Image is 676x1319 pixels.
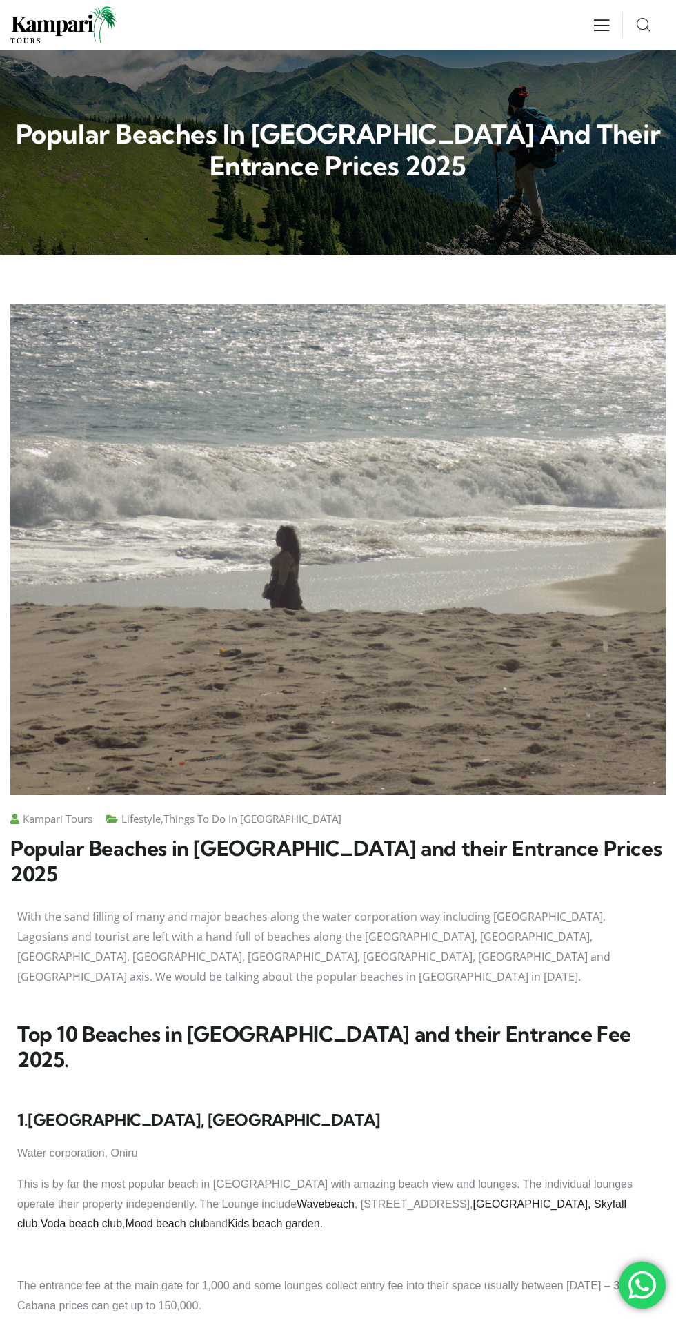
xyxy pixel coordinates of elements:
p: The entrance fee at the main gate for 1,000 and some lounges collect entry fee into their space u... [17,1276,659,1316]
a: Mood beach club [126,1218,210,1229]
img: Home [10,6,117,44]
h2: Popular Beaches in [GEOGRAPHIC_DATA] and their Entrance Prices 2025 [8,119,668,183]
span: [GEOGRAPHIC_DATA], [GEOGRAPHIC_DATA] [28,1110,381,1130]
p: With the sand filling of many and major beaches along the water corporation way including [GEOGRA... [17,907,659,986]
span: Popular Beaches in [GEOGRAPHIC_DATA] and their Entrance Prices 2025 [10,835,662,887]
a: Lifestyle [121,812,161,825]
h1: Top 10 Beaches in [GEOGRAPHIC_DATA] and their Entrance Fee 2025. [17,1022,659,1072]
a: Kids beach garden. [228,1218,323,1229]
a: Kampari Tours [10,812,92,825]
h3: 1. [17,1111,659,1130]
a: Voda beach club [41,1218,122,1229]
a: Things To Do In [GEOGRAPHIC_DATA] [163,812,341,825]
div: 'Chat [619,1262,666,1309]
p: Water corporation, Oniru [17,1144,659,1164]
a: [GEOGRAPHIC_DATA], [473,1198,591,1210]
p: This is by far the most popular beach in [GEOGRAPHIC_DATA] with amazing beach view and lounges. T... [17,1175,659,1234]
span: , [121,812,341,825]
a: Wavebeach [297,1198,355,1210]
